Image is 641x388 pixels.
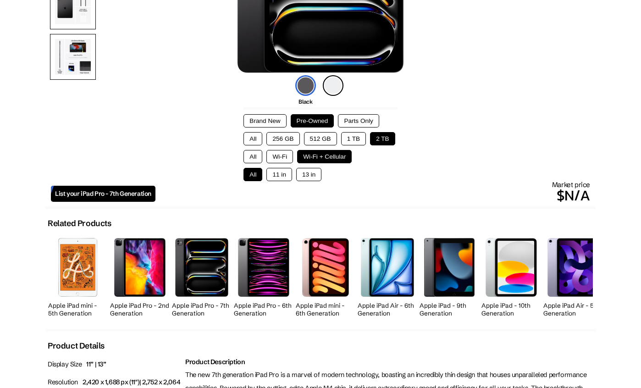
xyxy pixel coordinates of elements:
[295,75,316,96] img: black-icon
[297,150,352,163] button: Wi-Fi + Cellular
[185,358,593,366] h2: Product Description
[234,302,293,317] h2: Apple iPad Pro - 6th Generation
[114,238,166,296] img: iPad Pro (2nd Generation)
[55,190,151,198] span: List your iPad Pro - 7th Generation
[547,238,599,296] img: iPad Air (5th Generation)
[543,233,603,320] a: iPad Air (5th Generation) Apple iPad Air - 5th Generation
[296,302,355,317] h2: Apple iPad mini - 6th Generation
[481,233,541,320] a: iPad (10th Generation) Apple iPad - 10th Generation
[243,132,262,145] button: All
[110,302,170,317] h2: Apple iPad Pro - 2nd Generation
[358,302,417,317] h2: Apple iPad Air - 6th Generation
[420,302,479,317] h2: Apple iPad - 9th Generation
[296,168,321,181] button: 13 in
[110,233,170,320] a: iPad Pro (2nd Generation) Apple iPad Pro - 2nd Generation
[155,184,590,206] p: $N/A
[243,114,286,127] button: Brand New
[50,34,96,80] img: Both All
[302,238,349,296] img: iPad mini (6th Generation)
[370,132,395,145] button: 2 TB
[358,233,417,320] a: iPad Air (6th Generation) Apple iPad Air - 6th Generation
[298,98,312,105] span: Black
[291,114,334,127] button: Pre-Owned
[48,302,108,317] h2: Apple iPad mini - 5th Generation
[172,302,232,317] h2: Apple iPad Pro - 7th Generation
[48,358,181,371] p: Display Size
[51,186,155,202] a: List your iPad Pro - 7th Generation
[48,233,108,320] a: iPad mini (5th Generation) Apple iPad mini - 5th Generation
[266,150,293,163] button: Wi-Fi
[424,238,474,296] img: iPad (9th Generation)
[175,238,228,296] img: iPad Pro (7th Generation)
[155,180,590,206] div: Market price
[243,168,262,181] button: All
[420,233,479,320] a: iPad (9th Generation) Apple iPad - 9th Generation
[338,114,379,127] button: Parts Only
[238,238,290,296] img: iPad Pro (6th Generation)
[48,218,111,228] h2: Related Products
[243,150,262,163] button: All
[234,233,293,320] a: iPad Pro (6th Generation) Apple iPad Pro - 6th Generation
[266,168,292,181] button: 11 in
[296,233,355,320] a: iPad mini (6th Generation) Apple iPad mini - 6th Generation
[481,302,541,317] h2: Apple iPad - 10th Generation
[341,132,366,145] button: 1 TB
[323,75,343,96] img: silver-icon
[361,238,414,296] img: iPad Air (6th Generation)
[86,360,106,368] span: 11” | 13”
[304,132,337,145] button: 512 GB
[48,341,105,351] h2: Product Details
[543,302,603,317] h2: Apple iPad Air - 5th Generation
[486,238,537,296] img: iPad (10th Generation)
[266,132,299,145] button: 256 GB
[172,233,232,320] a: iPad Pro (7th Generation) Apple iPad Pro - 7th Generation
[58,238,97,296] img: iPad mini (5th Generation)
